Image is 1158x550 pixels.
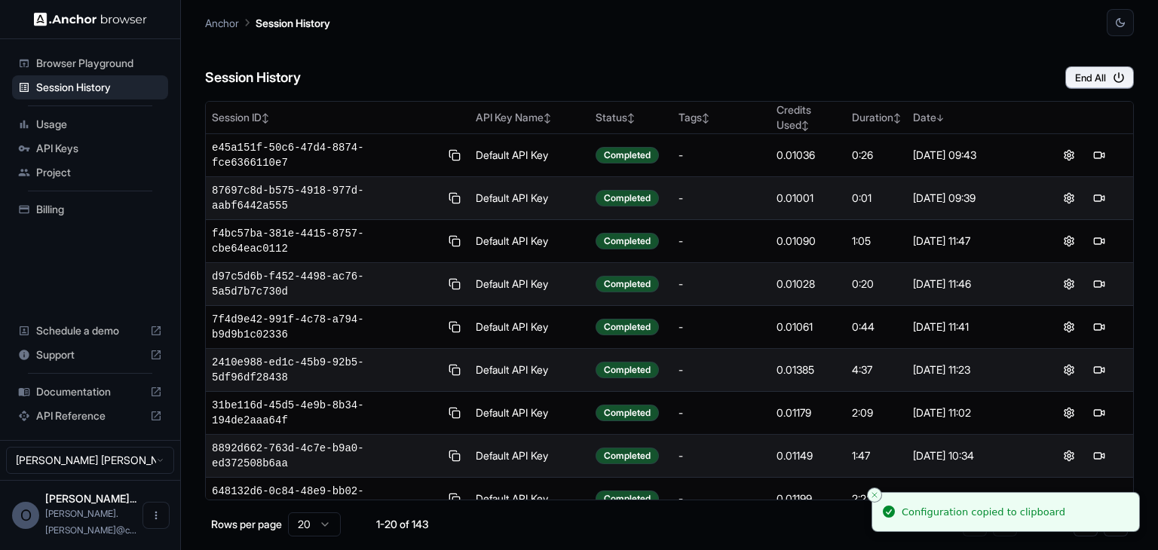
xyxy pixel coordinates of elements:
span: d97c5d6b-f452-4498-ac76-5a5d7b7c730d [212,269,440,299]
button: End All [1065,66,1134,89]
div: Billing [12,197,168,222]
div: 0.01199 [777,491,840,506]
span: 87697c8d-b575-4918-977d-aabf6442a555 [212,183,440,213]
span: 648132d6-0c84-48e9-bb02-7d80d7a578ab [212,484,440,514]
div: Date [913,110,1029,125]
div: 0.01061 [777,319,840,335]
div: 0:20 [852,277,901,292]
td: Default API Key [470,177,590,220]
div: 2:23 [852,491,901,506]
div: 4:37 [852,362,901,377]
div: Completed [596,276,659,292]
span: ↕ [702,112,709,124]
div: [DATE] 11:47 [913,234,1029,249]
div: 0.01036 [777,148,840,163]
span: 7f4d9e42-991f-4c78-a794-b9d9b1c02336 [212,312,440,342]
div: [DATE] 11:41 [913,319,1029,335]
div: Completed [596,319,659,335]
div: Configuration copied to clipboard [902,505,1065,520]
div: Schedule a demo [12,319,168,343]
span: ↕ [627,112,635,124]
span: API Reference [36,408,144,423]
div: 0.01028 [777,277,840,292]
span: Schedule a demo [36,323,144,338]
div: 0.01385 [777,362,840,377]
div: Documentation [12,380,168,404]
div: - [679,319,764,335]
span: ↕ [801,120,809,131]
p: Anchor [205,15,239,31]
div: 0.01179 [777,405,840,420]
div: API Keys [12,136,168,160]
span: f4bc57ba-381e-4415-8757-cbe64eac0112 [212,226,440,256]
div: 0.01090 [777,234,840,249]
span: Omar Fernando Bolaños Delgado [45,492,136,505]
div: Completed [596,362,659,378]
div: - [679,448,764,463]
div: 0.01001 [777,191,840,206]
div: Completed [596,190,659,206]
div: API Key Name [476,110,584,125]
div: O [12,502,39,529]
button: Open menu [142,502,170,529]
div: - [679,277,764,292]
div: 1:47 [852,448,901,463]
span: ↕ [262,112,269,124]
div: 1:05 [852,234,901,249]
div: Completed [596,490,659,507]
span: API Keys [36,141,162,156]
div: Browser Playground [12,51,168,75]
div: Support [12,343,168,367]
p: Rows per page [211,517,282,532]
div: [DATE] 11:46 [913,277,1029,292]
td: Default API Key [470,478,590,521]
div: 0.01149 [777,448,840,463]
button: Close toast [867,487,882,503]
div: - [679,405,764,420]
div: - [679,491,764,506]
span: 2410e988-ed1c-45b9-92b5-5df96df28438 [212,355,440,385]
td: Default API Key [470,349,590,392]
p: Session History [256,15,330,31]
span: 31be116d-45d5-4e9b-8b34-194de2aaa64f [212,398,440,428]
span: ↓ [936,112,944,124]
div: [DATE] 11:02 [913,405,1029,420]
td: Default API Key [470,134,590,177]
div: Project [12,160,168,185]
span: ↕ [893,112,901,124]
td: Default API Key [470,263,590,306]
td: Default API Key [470,220,590,263]
td: Default API Key [470,306,590,349]
div: - [679,191,764,206]
span: omar.bolanos@cariai.com [45,508,136,536]
div: Completed [596,405,659,421]
div: [DATE] 09:39 [913,191,1029,206]
div: Completed [596,233,659,249]
div: 0:26 [852,148,901,163]
div: [DATE] 11:23 [913,362,1029,377]
span: Support [36,347,144,362]
nav: breadcrumb [205,14,330,31]
div: - [679,234,764,249]
td: Default API Key [470,392,590,435]
div: - [679,148,764,163]
div: 1-20 of 143 [365,517,440,532]
span: ↕ [544,112,551,124]
div: Duration [852,110,901,125]
span: e45a151f-50c6-47d4-8874-fce6366110e7 [212,140,440,170]
span: 8892d662-763d-4c7e-b9a0-ed372508b6aa [212,441,440,471]
div: Completed [596,147,659,163]
div: Credits Used [777,102,840,133]
td: Default API Key [470,435,590,478]
div: - [679,362,764,377]
div: Tags [679,110,764,125]
div: 0:01 [852,191,901,206]
div: 2:09 [852,405,901,420]
span: Documentation [36,384,144,399]
span: Usage [36,117,162,132]
span: Billing [36,202,162,217]
div: Usage [12,112,168,136]
span: Browser Playground [36,56,162,71]
div: Status [596,110,666,125]
div: Completed [596,448,659,464]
